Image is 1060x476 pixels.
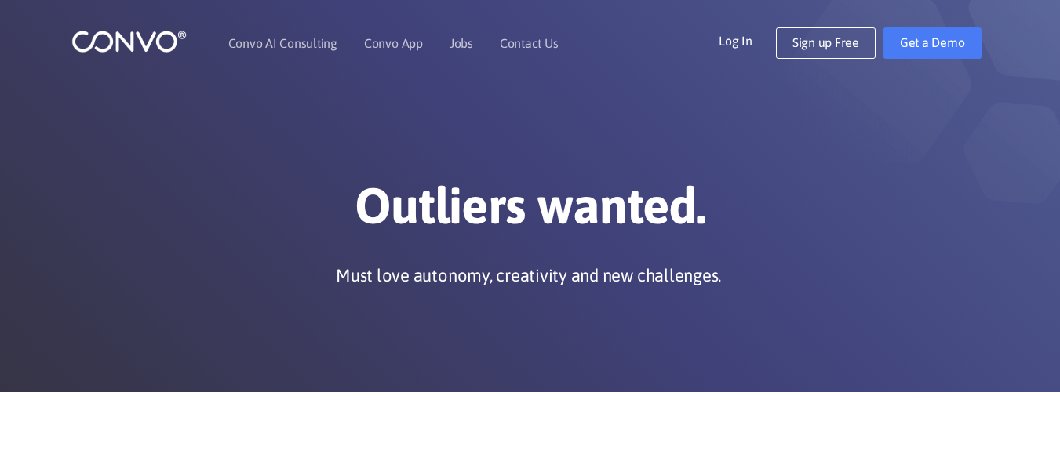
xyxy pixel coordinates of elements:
img: logo_1.png [71,29,187,53]
a: Sign up Free [776,27,876,59]
a: Log In [719,27,776,53]
a: Contact Us [500,37,559,49]
a: Get a Demo [883,27,982,59]
p: Must love autonomy, creativity and new challenges. [336,263,721,287]
a: Convo AI Consulting [228,37,337,49]
a: Convo App [364,37,423,49]
a: Jobs [450,37,473,49]
h1: Outliers wanted. [95,176,966,248]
